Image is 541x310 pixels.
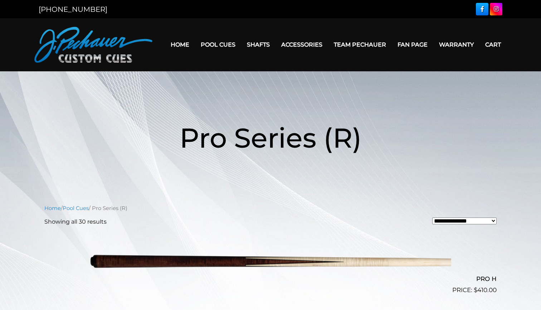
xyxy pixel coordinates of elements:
[195,35,241,54] a: Pool Cues
[276,35,328,54] a: Accessories
[63,205,89,211] a: Pool Cues
[392,35,433,54] a: Fan Page
[44,232,497,295] a: PRO H $410.00
[34,27,152,63] img: Pechauer Custom Cues
[474,286,497,294] bdi: 410.00
[433,35,479,54] a: Warranty
[432,218,497,224] select: Shop order
[165,35,195,54] a: Home
[90,232,451,292] img: PRO H
[44,204,497,212] nav: Breadcrumb
[180,121,362,154] span: Pro Series (R)
[479,35,507,54] a: Cart
[474,286,477,294] span: $
[44,205,61,211] a: Home
[328,35,392,54] a: Team Pechauer
[241,35,276,54] a: Shafts
[44,218,107,226] p: Showing all 30 results
[39,5,107,14] a: [PHONE_NUMBER]
[44,272,497,286] h2: PRO H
